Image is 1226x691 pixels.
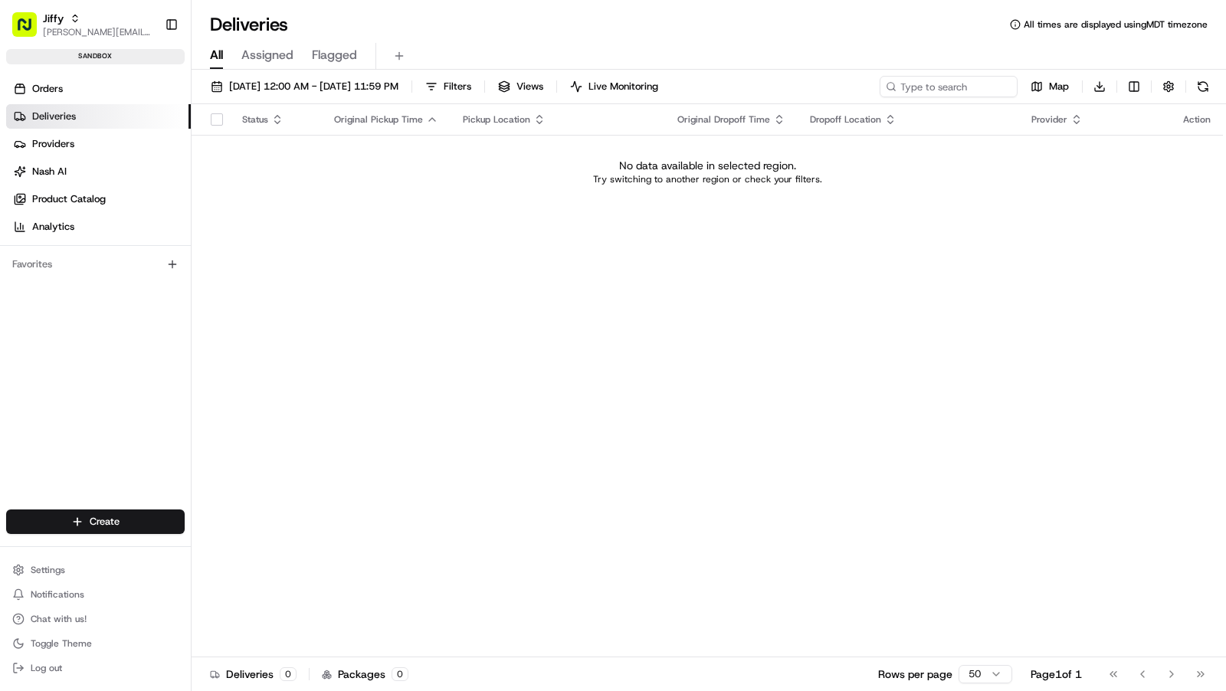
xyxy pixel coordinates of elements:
[31,588,84,601] span: Notifications
[516,80,543,93] span: Views
[6,132,191,156] a: Providers
[6,584,185,605] button: Notifications
[6,6,159,43] button: Jiffy[PERSON_NAME][EMAIL_ADDRESS][DOMAIN_NAME]
[242,113,268,126] span: Status
[334,113,423,126] span: Original Pickup Time
[241,46,293,64] span: Assigned
[6,633,185,654] button: Toggle Theme
[593,173,822,185] p: Try switching to another region or check your filters.
[444,80,471,93] span: Filters
[229,80,398,93] span: [DATE] 12:00 AM - [DATE] 11:59 PM
[392,667,408,681] div: 0
[6,49,185,64] div: sandbox
[491,76,550,97] button: Views
[31,637,92,650] span: Toggle Theme
[32,137,74,151] span: Providers
[32,192,106,206] span: Product Catalog
[90,515,120,529] span: Create
[6,215,191,239] a: Analytics
[43,26,152,38] button: [PERSON_NAME][EMAIL_ADDRESS][DOMAIN_NAME]
[1049,80,1069,93] span: Map
[312,46,357,64] span: Flagged
[1024,18,1208,31] span: All times are displayed using MDT timezone
[1024,76,1076,97] button: Map
[204,76,405,97] button: [DATE] 12:00 AM - [DATE] 11:59 PM
[322,666,408,682] div: Packages
[6,657,185,679] button: Log out
[31,564,65,576] span: Settings
[32,165,67,178] span: Nash AI
[32,82,63,96] span: Orders
[677,113,770,126] span: Original Dropoff Time
[6,559,185,581] button: Settings
[6,77,191,101] a: Orders
[210,46,223,64] span: All
[32,110,76,123] span: Deliveries
[1031,113,1067,126] span: Provider
[1031,666,1082,682] div: Page 1 of 1
[880,76,1018,97] input: Type to search
[463,113,530,126] span: Pickup Location
[210,12,288,37] h1: Deliveries
[6,159,191,184] a: Nash AI
[6,187,191,211] a: Product Catalog
[280,667,297,681] div: 0
[1192,76,1214,97] button: Refresh
[31,662,62,674] span: Log out
[418,76,478,97] button: Filters
[43,11,64,26] button: Jiffy
[6,509,185,534] button: Create
[32,220,74,234] span: Analytics
[878,666,952,682] p: Rows per page
[6,104,191,129] a: Deliveries
[810,113,881,126] span: Dropoff Location
[619,158,796,173] p: No data available in selected region.
[1183,113,1211,126] div: Action
[6,608,185,630] button: Chat with us!
[6,252,185,277] div: Favorites
[31,613,87,625] span: Chat with us!
[210,666,297,682] div: Deliveries
[563,76,665,97] button: Live Monitoring
[588,80,658,93] span: Live Monitoring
